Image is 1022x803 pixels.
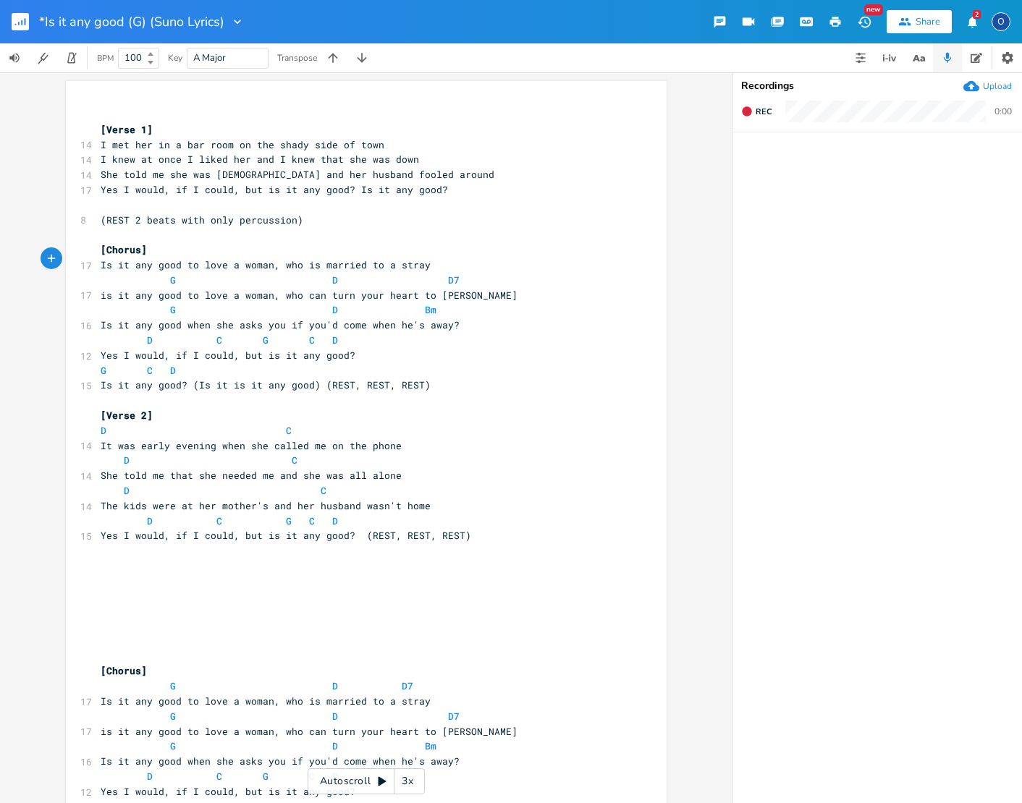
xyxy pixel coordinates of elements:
span: D7 [448,273,460,286]
span: G [263,333,269,347]
span: D [147,514,153,527]
span: G [170,273,176,286]
span: D [101,424,106,437]
span: The kids were at her mother's and her husband wasn't home [101,499,431,512]
span: C [216,333,222,347]
div: Recordings [741,81,1013,91]
span: [Verse 1] [101,123,153,136]
span: D [124,484,130,497]
span: Rec [756,106,772,117]
span: [Chorus] [101,243,147,256]
span: D [147,333,153,347]
span: Bm [425,739,436,752]
div: BPM [97,54,114,62]
span: Is it any good? (Is it is it any good) (REST, REST, REST) [101,378,431,391]
span: Yes I would, if I could, but is it any good? [101,785,355,798]
span: C [286,424,292,437]
span: D [332,333,338,347]
span: C [147,364,153,377]
span: It was early evening when she called me on the phone [101,439,402,452]
span: C [309,514,315,527]
span: She told me she was [DEMOGRAPHIC_DATA] and her husband fooled around [101,168,494,181]
span: I met her in a bar room on the shady side of town [101,138,384,151]
span: G [263,770,269,783]
span: Yes I would, if I could, but is it any good? [101,349,355,362]
span: G [170,679,176,692]
span: is it any good to love a woman, who can turn your heart to [PERSON_NAME] [101,725,518,738]
span: *Is it any good (G) (Suno Lyrics) [39,15,224,28]
span: G [101,364,106,377]
span: [Verse 2] [101,409,153,422]
span: Yes I would, if I could, but is it any good? Is it any good? [101,183,448,196]
span: Is it any good when she asks you if you'd come when he's away? [101,755,460,768]
span: C [321,484,326,497]
span: Bm [425,303,436,316]
div: Key [168,54,182,62]
div: 3x [394,768,421,794]
div: Old Kountry [992,12,1010,31]
span: G [170,303,176,316]
span: C [309,333,315,347]
span: D [170,364,176,377]
span: D7 [402,679,413,692]
span: D [332,710,338,723]
span: C [292,454,297,467]
span: D [332,273,338,286]
span: A Major [193,51,226,64]
span: D [124,454,130,467]
span: Yes I would, if I could, but is it any good? (REST, REST, REST) [101,529,471,542]
span: C [216,770,222,783]
span: D [147,770,153,783]
div: Transpose [277,54,317,62]
span: is it any good to love a woman, who can turn your heart to [PERSON_NAME] [101,289,518,302]
span: G [286,514,292,527]
span: D [332,679,338,692]
div: New [864,4,883,15]
span: D [332,514,338,527]
span: Is it any good to love a woman, who is married to a stray [101,258,431,271]
div: Upload [983,80,1012,92]
button: 2 [958,9,987,35]
div: 2 [973,10,981,19]
span: She told me that she needed me and she was all alone [101,469,402,482]
span: D [332,739,338,752]
div: Autoscroll [308,768,425,794]
span: G [170,710,176,723]
div: 0:00 [994,107,1012,116]
button: Upload [963,78,1012,94]
button: Rec [735,100,777,123]
span: C [216,514,222,527]
div: Share [916,15,940,28]
span: D [332,303,338,316]
button: O [992,5,1010,38]
span: Is it any good when she asks you if you'd come when he's away? [101,318,460,331]
span: Is it any good to love a woman, who is married to a stray [101,694,431,708]
button: Share [887,10,952,33]
span: I knew at once I liked her and I knew that she was down [101,153,419,166]
span: (REST 2 beats with only percussion) [101,213,303,226]
span: D7 [448,710,460,723]
span: [Chorus] [101,664,147,677]
button: New [850,9,879,35]
span: G [170,739,176,752]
